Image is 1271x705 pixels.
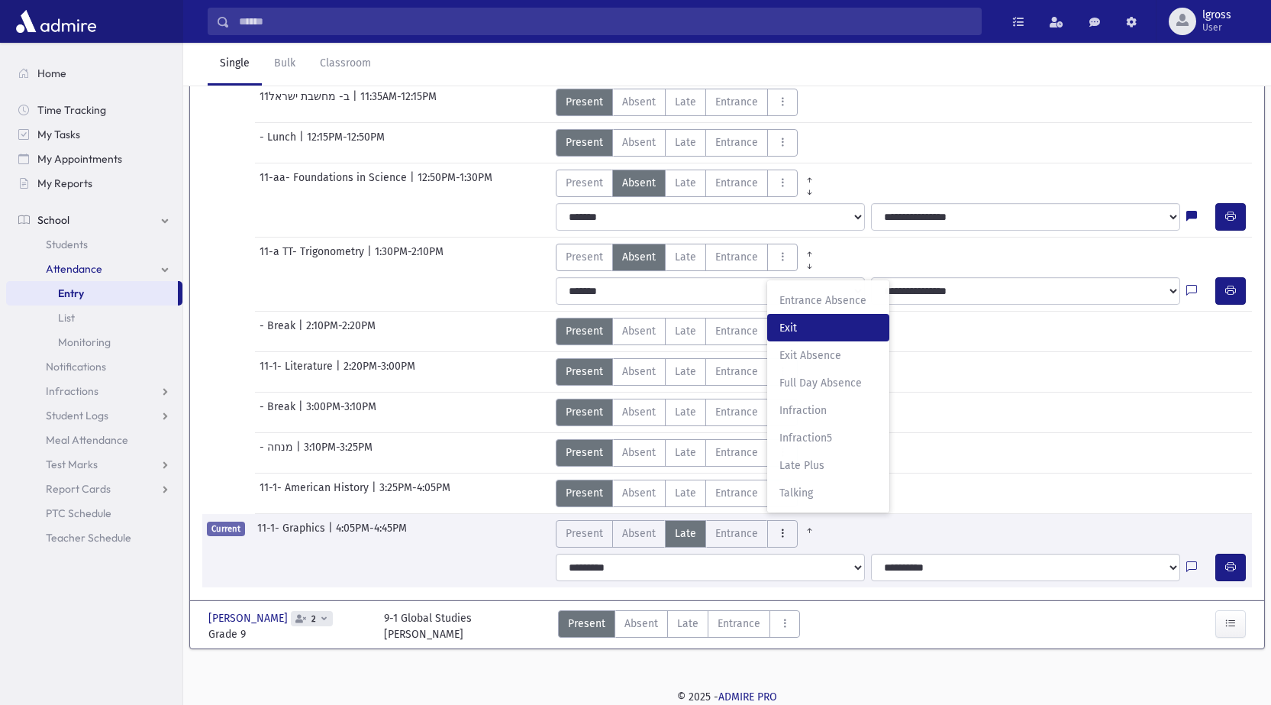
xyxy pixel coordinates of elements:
[715,249,758,265] span: Entrance
[353,89,360,116] span: |
[260,89,353,116] span: 11ב- מחשבת ישראל
[6,281,178,306] a: Entry
[6,98,182,122] a: Time Tracking
[715,445,758,461] span: Entrance
[622,175,656,191] span: Absent
[779,375,877,391] span: Full Day Absence
[624,616,658,632] span: Absent
[372,480,379,507] span: |
[622,249,656,265] span: Absent
[46,384,98,398] span: Infractions
[566,364,603,380] span: Present
[675,404,696,420] span: Late
[6,232,182,257] a: Students
[718,616,760,632] span: Entrance
[336,358,344,386] span: |
[367,244,375,271] span: |
[260,358,336,386] span: 11-1- Literature
[675,364,696,380] span: Late
[622,526,656,542] span: Absent
[566,485,603,501] span: Present
[46,458,98,471] span: Test Marks
[46,506,111,520] span: PTC Schedule
[6,428,182,452] a: Meal Attendance
[298,399,306,426] span: |
[779,320,877,336] span: Exit
[715,323,758,339] span: Entrance
[556,170,821,197] div: AttTypes
[556,399,798,426] div: AttTypes
[257,520,328,548] span: 11-1- Graphics
[207,522,245,536] span: Current
[6,208,182,232] a: School
[715,364,758,380] span: Entrance
[6,354,182,379] a: Notifications
[6,61,182,86] a: Home
[6,501,182,526] a: PTC Schedule
[307,129,385,157] span: 12:15PM-12:50PM
[6,257,182,281] a: Attendance
[556,439,798,467] div: AttTypes
[306,318,376,345] span: 2:10PM-2:20PM
[37,176,92,190] span: My Reports
[556,358,798,386] div: AttTypes
[558,610,800,642] div: AttTypes
[715,404,758,420] span: Entrance
[566,404,603,420] span: Present
[622,445,656,461] span: Absent
[675,134,696,150] span: Late
[675,485,696,501] span: Late
[6,306,182,330] a: List
[375,244,444,271] span: 1:30PM-2:10PM
[384,610,472,642] div: 9-1 Global Studies [PERSON_NAME]
[306,399,376,426] span: 3:00PM-3:10PM
[715,175,758,191] span: Entrance
[556,129,798,157] div: AttTypes
[1202,21,1231,34] span: User
[622,323,656,339] span: Absent
[6,122,182,147] a: My Tasks
[556,89,798,116] div: AttTypes
[568,616,605,632] span: Present
[622,364,656,380] span: Absent
[262,43,308,86] a: Bulk
[675,526,696,542] span: Late
[556,318,798,345] div: AttTypes
[46,360,106,374] span: Notifications
[566,323,603,339] span: Present
[779,403,877,419] span: Infraction
[779,458,877,474] span: Late Plus
[308,614,319,624] span: 2
[37,213,69,227] span: School
[260,318,298,345] span: - Break
[622,94,656,110] span: Absent
[46,433,128,447] span: Meal Attendance
[360,89,437,116] span: 11:35AM-12:15PM
[6,403,182,428] a: Student Logs
[46,531,131,545] span: Teacher Schedule
[304,439,373,467] span: 3:10PM-3:25PM
[677,616,698,632] span: Late
[260,480,372,507] span: 11-1- American History
[6,330,182,354] a: Monitoring
[566,445,603,461] span: Present
[46,482,111,496] span: Report Cards
[336,520,407,548] span: 4:05PM-4:45PM
[715,485,758,501] span: Entrance
[6,477,182,501] a: Report Cards
[298,318,306,345] span: |
[260,244,367,271] span: 11-a TT- Trigonometry
[418,170,492,197] span: 12:50PM-1:30PM
[6,526,182,550] a: Teacher Schedule
[230,8,981,35] input: Search
[675,94,696,110] span: Late
[58,286,84,300] span: Entry
[622,485,656,501] span: Absent
[260,399,298,426] span: - Break
[556,480,798,507] div: AttTypes
[715,526,758,542] span: Entrance
[566,249,603,265] span: Present
[308,43,383,86] a: Classroom
[715,134,758,150] span: Entrance
[779,348,877,364] span: Exit Absence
